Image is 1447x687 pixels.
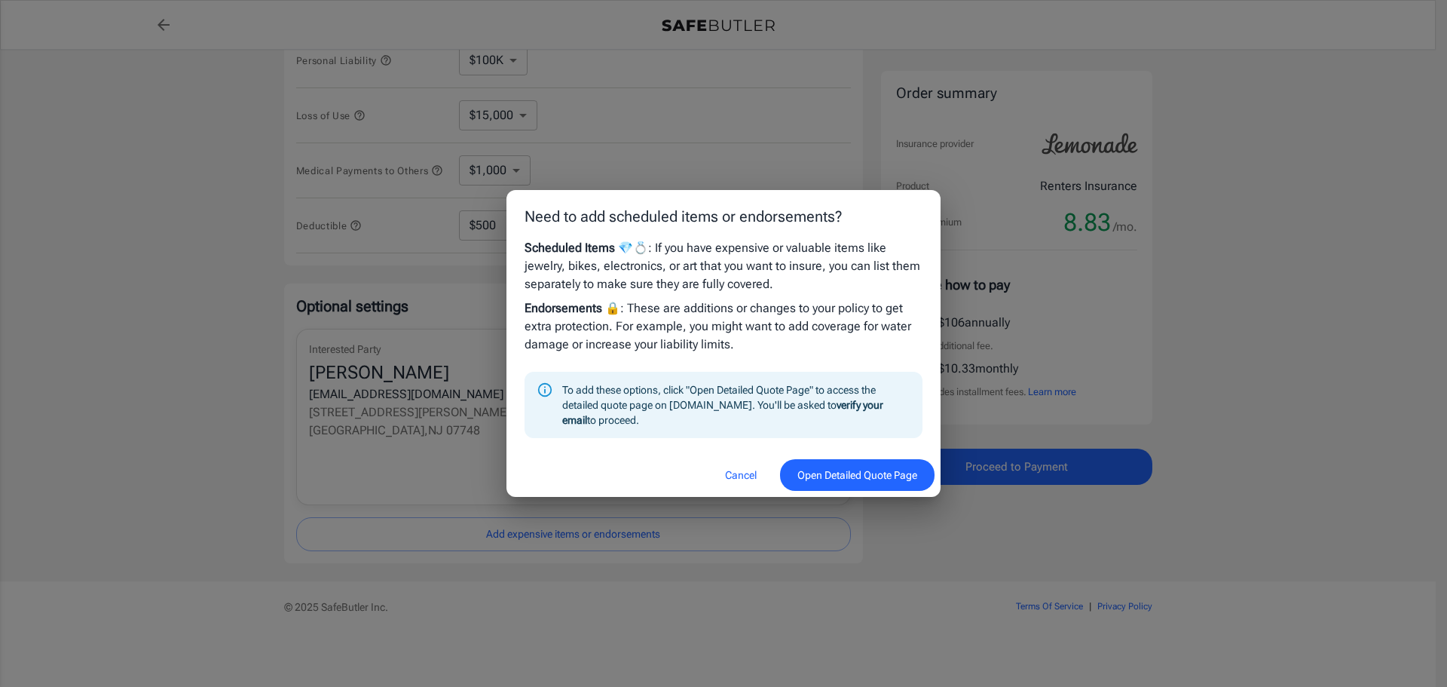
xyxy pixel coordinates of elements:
p: : If you have expensive or valuable items like jewelry, bikes, electronics, or art that you want ... [525,239,922,293]
button: Open Detailed Quote Page [780,459,935,492]
strong: Endorsements 🔒 [525,301,620,315]
strong: Scheduled Items 💎💍 [525,241,648,255]
button: Cancel [708,459,774,492]
p: Need to add scheduled items or endorsements? [525,205,922,228]
div: To add these options, click "Open Detailed Quote Page" to access the detailed quote page on [DOMA... [562,376,910,434]
strong: verify your email [562,399,883,426]
p: : These are additions or changes to your policy to get extra protection. For example, you might w... [525,299,922,354]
